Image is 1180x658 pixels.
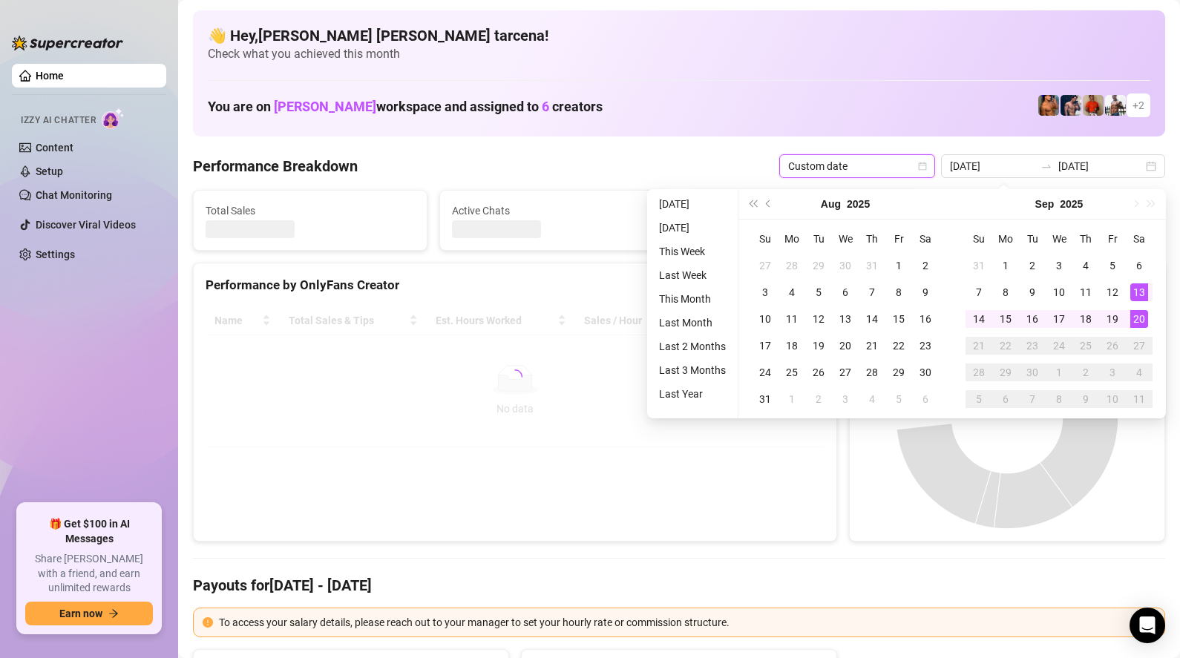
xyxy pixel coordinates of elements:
div: 9 [1077,390,1095,408]
div: 5 [810,283,827,301]
div: 24 [756,363,774,381]
a: Discover Viral Videos [36,219,136,231]
td: 2025-07-31 [859,252,885,279]
td: 2025-09-06 [912,386,939,412]
div: 7 [970,283,988,301]
div: 22 [890,337,908,355]
div: 30 [917,363,934,381]
div: 9 [917,283,934,301]
h4: 👋 Hey, [PERSON_NAME] [PERSON_NAME] tarcena ! [208,25,1150,46]
td: 2025-10-01 [1046,359,1072,386]
div: 11 [783,310,801,328]
div: 27 [1130,337,1148,355]
td: 2025-09-07 [966,279,992,306]
td: 2025-08-11 [779,306,805,332]
td: 2025-09-02 [1019,252,1046,279]
div: 2 [810,390,827,408]
div: 25 [783,363,801,381]
td: 2025-09-15 [992,306,1019,332]
div: 4 [783,283,801,301]
td: 2025-09-12 [1099,279,1126,306]
img: Justin [1083,95,1104,116]
div: 31 [863,257,881,274]
td: 2025-08-20 [832,332,859,359]
div: 11 [1130,390,1148,408]
td: 2025-08-13 [832,306,859,332]
span: arrow-right [108,608,119,619]
td: 2025-09-02 [805,386,832,412]
td: 2025-09-29 [992,359,1019,386]
span: Earn now [59,608,102,619]
td: 2025-09-23 [1019,332,1046,359]
td: 2025-10-10 [1099,386,1126,412]
div: 1 [890,257,908,274]
div: 14 [863,310,881,328]
div: 2 [1077,363,1095,381]
div: 28 [863,363,881,381]
td: 2025-09-03 [1046,252,1072,279]
th: We [832,226,859,252]
td: 2025-08-10 [752,306,779,332]
td: 2025-10-11 [1126,386,1153,412]
div: 6 [997,390,1015,408]
td: 2025-08-27 [832,359,859,386]
td: 2025-08-08 [885,279,912,306]
button: Last year (Control + left) [744,189,761,219]
th: Tu [1019,226,1046,252]
td: 2025-07-28 [779,252,805,279]
span: [PERSON_NAME] [274,99,376,114]
td: 2025-10-04 [1126,359,1153,386]
span: Custom date [788,155,926,177]
div: 1 [997,257,1015,274]
input: Start date [950,158,1035,174]
a: Settings [36,249,75,260]
div: 21 [970,337,988,355]
td: 2025-10-06 [992,386,1019,412]
div: 30 [1023,363,1041,381]
div: 6 [1130,257,1148,274]
a: Setup [36,165,63,177]
button: Choose a year [1060,189,1083,219]
div: 17 [1050,310,1068,328]
div: 9 [1023,283,1041,301]
li: Last Week [653,266,732,284]
div: 3 [756,283,774,301]
td: 2025-09-14 [966,306,992,332]
td: 2025-08-18 [779,332,805,359]
td: 2025-09-01 [992,252,1019,279]
div: To access your salary details, please reach out to your manager to set your hourly rate or commis... [219,614,1156,631]
div: 3 [1104,363,1121,381]
div: 20 [1130,310,1148,328]
td: 2025-08-15 [885,306,912,332]
button: Previous month (PageUp) [761,189,777,219]
div: 4 [1130,363,1148,381]
td: 2025-09-25 [1072,332,1099,359]
td: 2025-08-31 [752,386,779,412]
span: Check what you achieved this month [208,46,1150,62]
button: Choose a year [847,189,870,219]
div: 18 [783,337,801,355]
td: 2025-08-30 [912,359,939,386]
td: 2025-09-04 [859,386,885,412]
div: 26 [810,363,827,381]
div: 17 [756,337,774,355]
td: 2025-09-03 [832,386,859,412]
td: 2025-08-23 [912,332,939,359]
img: JUSTIN [1105,95,1126,116]
td: 2025-10-05 [966,386,992,412]
div: 13 [836,310,854,328]
div: 23 [1023,337,1041,355]
td: 2025-09-30 [1019,359,1046,386]
td: 2025-08-07 [859,279,885,306]
td: 2025-09-05 [1099,252,1126,279]
td: 2025-09-16 [1019,306,1046,332]
th: We [1046,226,1072,252]
div: 3 [1050,257,1068,274]
li: Last Year [653,385,732,403]
div: 7 [863,283,881,301]
td: 2025-10-09 [1072,386,1099,412]
div: 7 [1023,390,1041,408]
td: 2025-09-27 [1126,332,1153,359]
div: 3 [836,390,854,408]
div: 12 [810,310,827,328]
